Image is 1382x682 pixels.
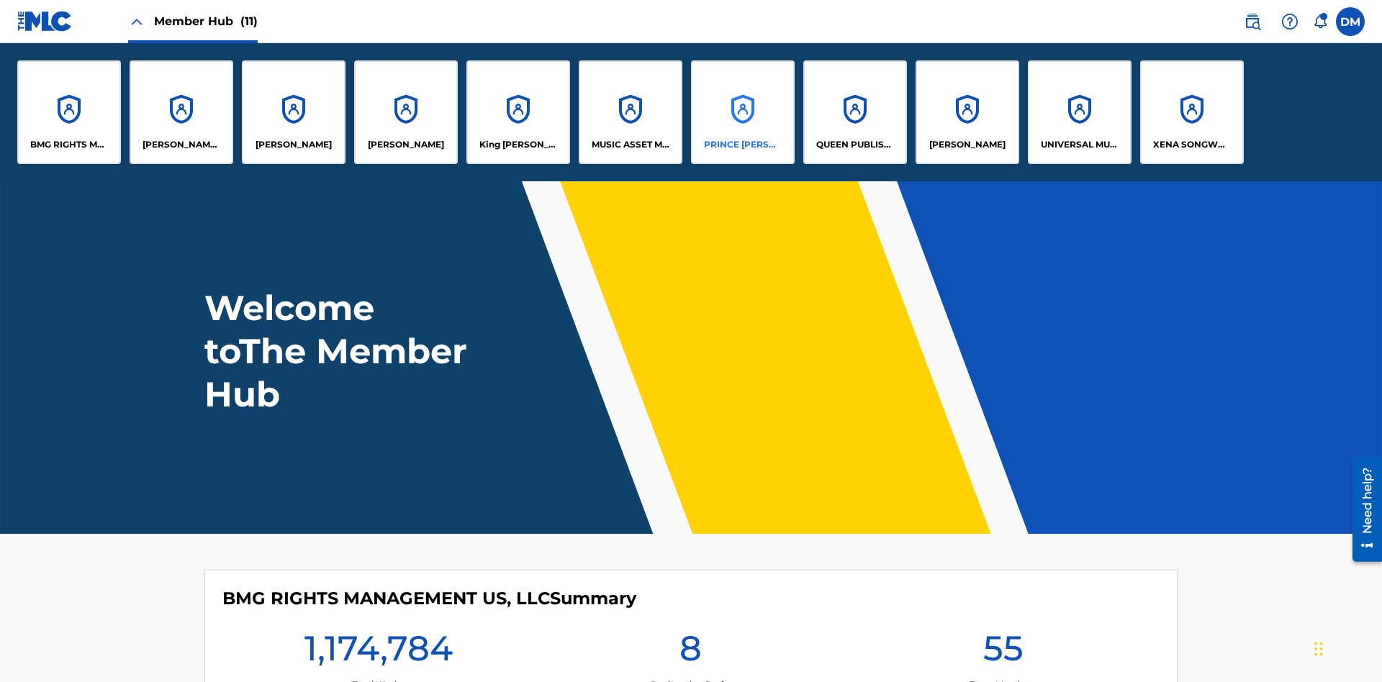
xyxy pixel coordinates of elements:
a: AccountsBMG RIGHTS MANAGEMENT US, LLC [17,60,121,164]
img: help [1281,13,1299,30]
a: AccountsXENA SONGWRITER [1140,60,1244,164]
h1: 1,174,784 [304,627,453,678]
h1: Welcome to The Member Hub [204,286,474,416]
iframe: Resource Center [1342,451,1382,569]
p: EYAMA MCSINGER [368,138,444,151]
h1: 55 [983,627,1024,678]
iframe: Chat Widget [1310,613,1382,682]
div: Drag [1314,627,1323,670]
a: AccountsMUSIC ASSET MANAGEMENT (MAM) [579,60,682,164]
a: AccountsUNIVERSAL MUSIC PUB GROUP [1028,60,1132,164]
a: Accounts[PERSON_NAME] [916,60,1019,164]
p: UNIVERSAL MUSIC PUB GROUP [1041,138,1119,151]
a: AccountsPRINCE [PERSON_NAME] [691,60,795,164]
a: AccountsQUEEN PUBLISHA [803,60,907,164]
div: Help [1275,7,1304,36]
p: RONALD MCTESTERSON [929,138,1006,151]
p: BMG RIGHTS MANAGEMENT US, LLC [30,138,109,151]
p: King McTesterson [479,138,558,151]
div: Notifications [1313,14,1327,29]
div: User Menu [1336,7,1365,36]
span: (11) [240,14,258,28]
a: Accounts[PERSON_NAME] SONGWRITER [130,60,233,164]
img: Close [128,13,145,30]
span: Member Hub [154,13,258,29]
p: XENA SONGWRITER [1153,138,1232,151]
p: CLEO SONGWRITER [143,138,221,151]
a: AccountsKing [PERSON_NAME] [466,60,570,164]
a: Accounts[PERSON_NAME] [354,60,458,164]
p: ELVIS COSTELLO [256,138,332,151]
p: PRINCE MCTESTERSON [704,138,782,151]
h4: BMG RIGHTS MANAGEMENT US, LLC [222,588,636,609]
a: Accounts[PERSON_NAME] [242,60,345,164]
img: MLC Logo [17,11,73,32]
h1: 8 [679,627,702,678]
img: search [1244,13,1261,30]
p: MUSIC ASSET MANAGEMENT (MAM) [592,138,670,151]
a: Public Search [1238,7,1267,36]
p: QUEEN PUBLISHA [816,138,895,151]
